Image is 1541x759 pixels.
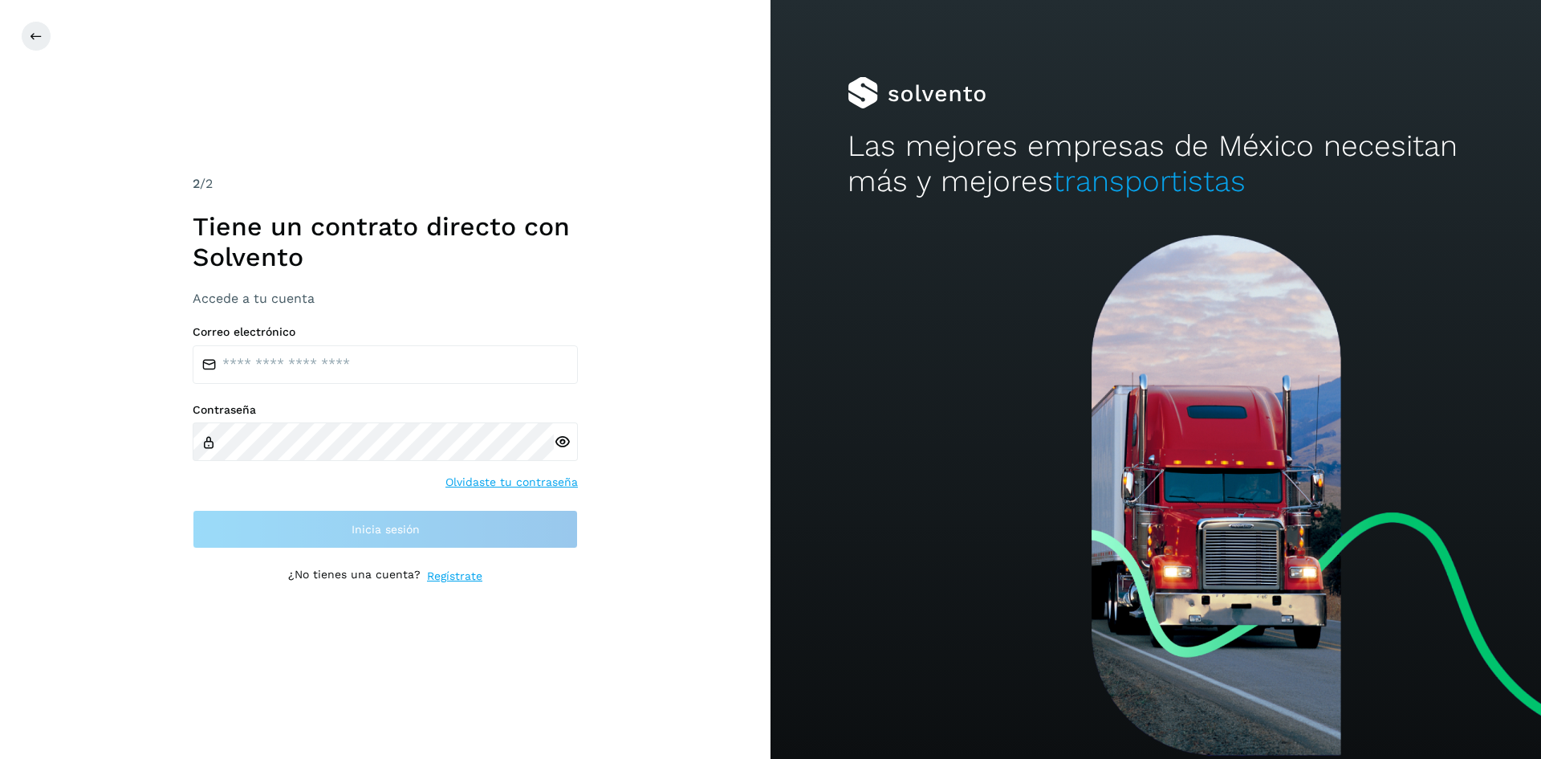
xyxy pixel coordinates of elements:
label: Contraseña [193,403,578,417]
h2: Las mejores empresas de México necesitan más y mejores [848,129,1464,200]
button: Inicia sesión [193,510,578,549]
div: /2 [193,174,578,194]
span: Inicia sesión [352,524,420,535]
label: Correo electrónico [193,325,578,339]
a: Olvidaste tu contraseña [445,474,578,491]
p: ¿No tienes una cuenta? [288,568,421,585]
h1: Tiene un contrato directo con Solvento [193,211,578,273]
span: transportistas [1053,164,1246,198]
span: 2 [193,176,200,191]
h3: Accede a tu cuenta [193,291,578,306]
a: Regístrate [427,568,482,585]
